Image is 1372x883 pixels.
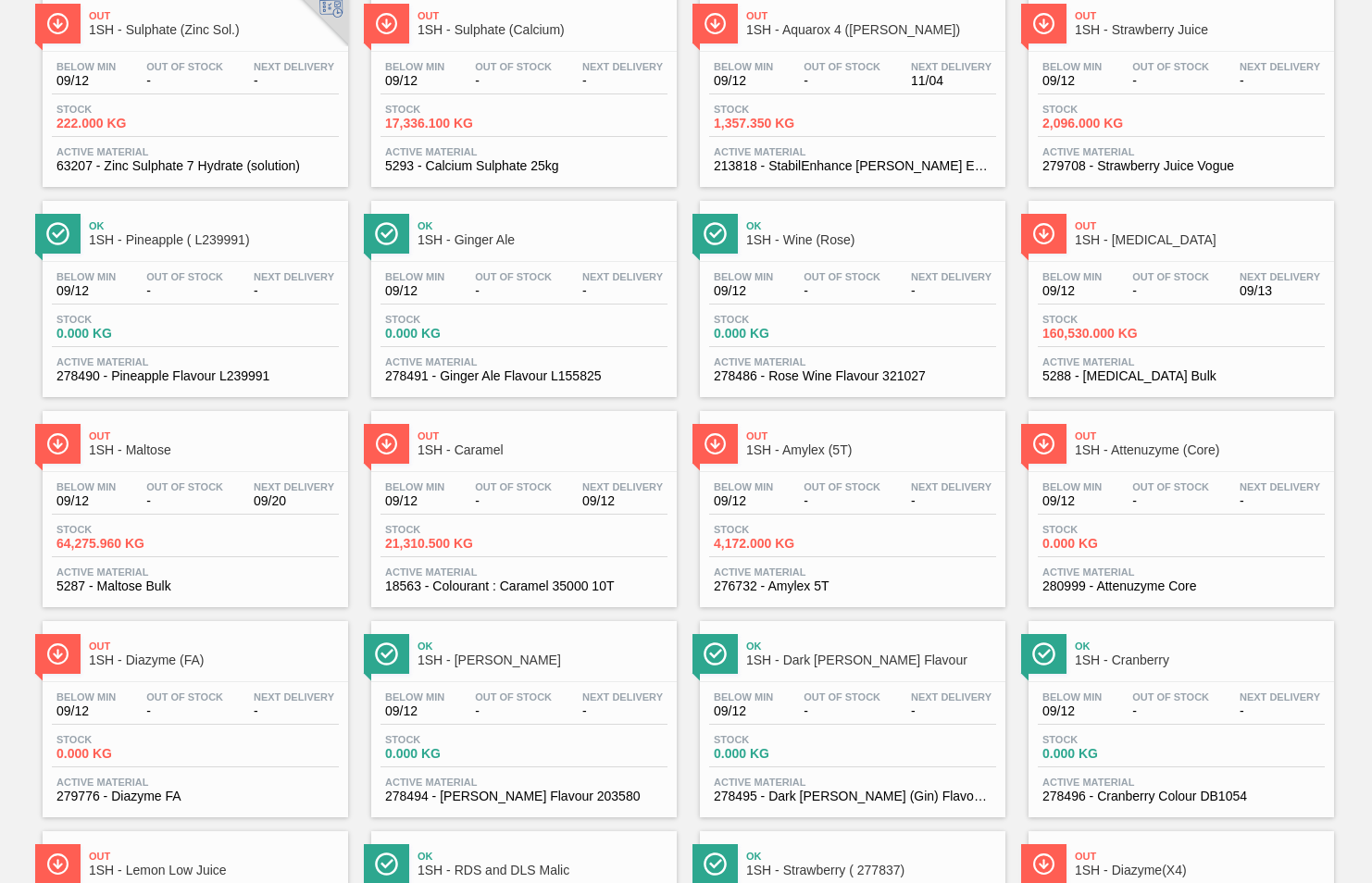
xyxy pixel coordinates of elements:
span: 09/12 [56,284,116,298]
span: Below Min [56,691,116,703]
span: Stock [1042,734,1172,745]
span: Next Delivery [1240,691,1320,703]
span: Ok [746,640,996,652]
span: Active Material [56,356,334,367]
span: - [475,74,552,88]
span: 09/12 [1042,704,1102,718]
span: 1SH - Cranberry [1075,653,1325,667]
span: Below Min [56,481,116,492]
span: 1SH - Sulphate (Zinc Sol.) [89,23,339,37]
span: Active Material [1042,146,1320,157]
span: - [911,284,992,298]
span: Ok [418,640,667,652]
span: Below Min [56,271,116,282]
span: Out Of Stock [146,481,223,492]
span: - [1240,704,1320,718]
span: Stock [56,104,186,115]
span: Out Of Stock [1132,481,1209,492]
span: 2,096.000 KG [1042,117,1172,131]
span: Active Material [385,356,663,367]
a: ÍconeOk1SH - Ginger AleBelow Min09/12Out Of Stock-Next Delivery-Stock0.000 KGActive Material27849... [357,187,686,397]
span: 0.000 KG [714,327,843,341]
img: Ícone [1032,852,1055,876]
span: 222.000 KG [56,117,186,131]
span: Below Min [1042,271,1102,282]
span: 0.000 KG [56,747,186,761]
span: Ok [89,220,339,231]
span: Out Of Stock [475,61,552,72]
span: Ok [418,220,667,231]
span: 09/12 [56,704,116,718]
span: - [254,74,334,88]
span: - [254,704,334,718]
span: Active Material [385,146,663,157]
span: 09/12 [56,74,116,88]
span: 1SH - Diazyme(X4) [1075,864,1325,877]
img: Ícone [46,12,69,35]
span: Active Material [714,356,992,367]
span: - [804,704,880,718]
span: Below Min [1042,61,1102,72]
span: 09/12 [385,74,444,88]
a: ÍconeOut1SH - [MEDICAL_DATA]Below Min09/12Out Of Stock-Next Delivery09/13Stock160,530.000 KGActiv... [1015,187,1343,397]
span: Out Of Stock [146,271,223,282]
img: Ícone [46,852,69,876]
span: 17,336.100 KG [385,117,515,131]
a: ÍconeOk1SH - Pineapple ( L239991)Below Min09/12Out Of Stock-Next Delivery-Stock0.000 KGActive Mat... [29,187,357,397]
span: - [146,74,223,88]
a: ÍconeOut1SH - Attenuzyme (Core)Below Min09/12Out Of Stock-Next Delivery-Stock0.000 KGActive Mater... [1015,397,1343,607]
span: 1SH - Ginger Ale [418,233,667,247]
span: Out [746,10,996,21]
img: Ícone [1032,432,1055,455]
span: Out [89,10,339,21]
span: Stock [1042,314,1172,325]
img: Ícone [1032,642,1055,665]
img: Ícone [704,642,727,665]
span: Next Delivery [1240,271,1320,282]
span: 1SH - RDS and DLS Malic [418,864,667,877]
span: Stock [385,524,515,535]
span: - [146,704,223,718]
span: 1SH - Attenuzyme (Core) [1075,443,1325,457]
span: Out Of Stock [146,691,223,703]
span: - [804,284,880,298]
span: 09/12 [1042,494,1102,508]
span: Out Of Stock [475,481,552,492]
span: Out [1075,220,1325,231]
span: 1SH - Maltose [89,443,339,457]
span: 0.000 KG [1042,747,1172,761]
span: - [582,284,663,298]
span: Active Material [714,146,992,157]
span: Stock [714,104,843,115]
span: Stock [56,314,186,325]
span: Out [89,851,339,862]
span: 09/12 [1042,284,1102,298]
span: 21,310.500 KG [385,537,515,551]
span: Out [746,430,996,441]
a: ÍconeOk1SH - [PERSON_NAME]Below Min09/12Out Of Stock-Next Delivery-Stock0.000 KGActive Material27... [357,607,686,817]
span: Stock [385,314,515,325]
span: 64,275.960 KG [56,537,186,551]
span: Active Material [56,566,334,578]
span: 1,357.350 KG [714,117,843,131]
span: Active Material [1042,356,1320,367]
a: ÍconeOk1SH - Dark [PERSON_NAME] FlavourBelow Min09/12Out Of Stock-Next Delivery-Stock0.000 KGActi... [686,607,1015,817]
span: Stock [56,524,186,535]
span: - [804,74,880,88]
span: - [1240,74,1320,88]
span: - [1132,494,1209,508]
span: 1SH - Caramel [418,443,667,457]
span: 09/20 [254,494,334,508]
span: 18563 - Colourant : Caramel 35000 10T [385,579,663,593]
span: Next Delivery [582,481,663,492]
a: ÍconeOk1SH - Wine (Rose)Below Min09/12Out Of Stock-Next Delivery-Stock0.000 KGActive Material2784... [686,187,1015,397]
span: - [475,284,552,298]
span: Next Delivery [911,61,992,72]
span: - [911,494,992,508]
span: 1SH - Diazyme (FA) [89,653,339,667]
span: Stock [1042,104,1172,115]
img: Ícone [375,642,398,665]
span: 09/12 [714,74,773,88]
span: Next Delivery [582,271,663,282]
span: 276732 - Amylex 5T [714,579,992,593]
